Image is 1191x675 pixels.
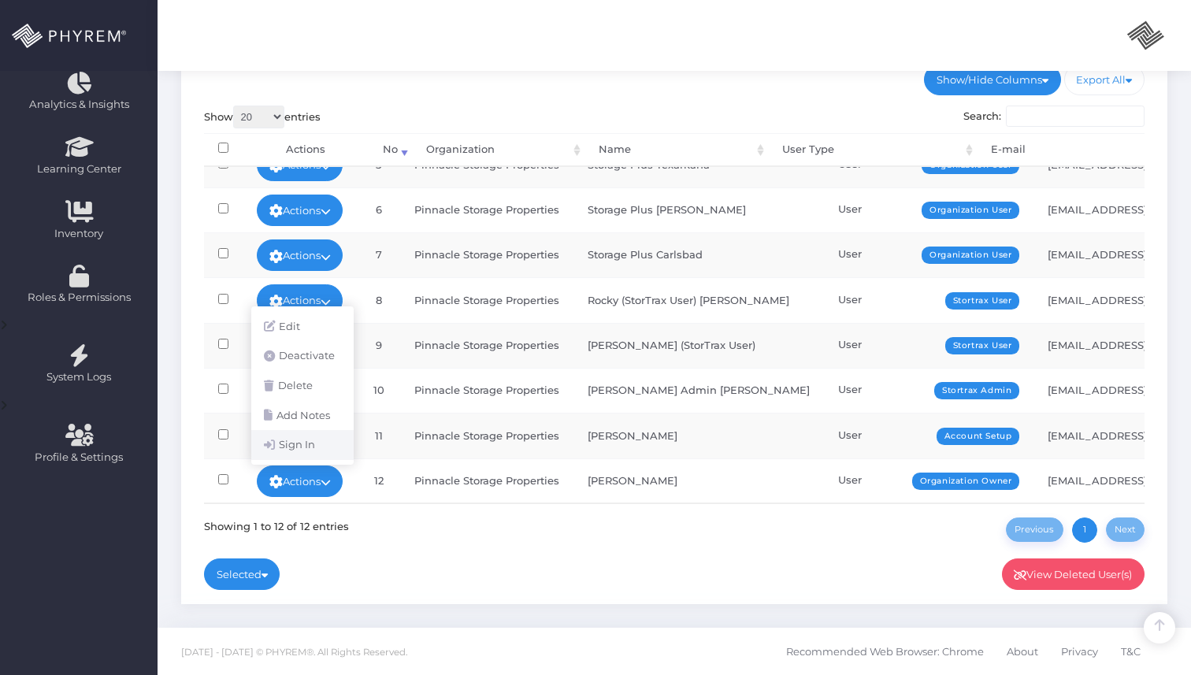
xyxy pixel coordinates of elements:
[945,337,1020,354] span: Stortrax User
[963,106,1145,128] label: Search:
[573,187,824,232] td: Storage Plus [PERSON_NAME]
[357,458,400,503] td: 12
[924,64,1061,95] a: Show/Hide Columns
[934,382,1019,399] span: Stortrax Admin
[10,290,147,306] span: Roles & Permissions
[35,450,123,465] span: Profile & Settings
[838,157,1019,172] div: User
[912,473,1020,490] span: Organization Owner
[838,337,1019,353] div: User
[257,239,343,271] a: Actions
[357,277,400,322] td: 8
[922,247,1019,264] span: Organization User
[400,187,573,232] td: Pinnacle Storage Properties
[400,458,573,503] td: Pinnacle Storage Properties
[573,413,824,458] td: [PERSON_NAME]
[1121,628,1141,675] a: T&C
[400,413,573,458] td: Pinnacle Storage Properties
[838,473,1019,488] div: User
[838,428,1019,443] div: User
[357,413,400,458] td: 11
[357,187,400,232] td: 6
[357,232,400,277] td: 7
[243,133,369,167] th: Actions
[945,292,1020,310] span: Stortrax User
[573,232,824,277] td: Storage Plus Carlsbad
[357,323,400,368] td: 9
[573,458,824,503] td: [PERSON_NAME]
[369,133,412,167] th: No: activate to sort column ascending
[251,341,354,371] a: Deactivate
[400,277,573,322] td: Pinnacle Storage Properties
[10,226,147,242] span: Inventory
[257,195,343,226] a: Actions
[181,647,407,658] span: [DATE] - [DATE] © PHYREM®. All Rights Reserved.
[251,401,354,431] a: Add Notes
[838,247,1019,262] div: User
[1061,635,1098,668] span: Privacy
[400,323,573,368] td: Pinnacle Storage Properties
[922,202,1019,219] span: Organization User
[838,382,1019,398] div: User
[1007,628,1038,675] a: About
[1072,517,1097,543] a: 1
[257,465,343,497] a: Actions
[573,277,824,322] td: Rocky (StorTrax User) [PERSON_NAME]
[838,202,1019,217] div: User
[1061,628,1098,675] a: Privacy
[573,368,824,413] td: [PERSON_NAME] Admin [PERSON_NAME]
[10,97,147,113] span: Analytics & Insights
[257,284,343,316] a: Actions
[786,628,984,675] a: Recommended Web Browser: Chrome
[412,133,584,167] th: Organization: activate to sort column ascending
[251,312,354,342] a: Edit
[1121,635,1141,668] span: T&C
[786,635,984,668] span: Recommended Web Browser: Chrome
[573,323,824,368] td: [PERSON_NAME] (StorTrax User)
[251,430,354,460] a: Sign In
[10,161,147,177] span: Learning Center
[838,292,1019,308] div: User
[937,428,1020,445] span: Account Setup
[584,133,768,167] th: Name: activate to sort column ascending
[251,371,354,401] a: Delete
[1064,64,1145,95] a: Export All
[400,232,573,277] td: Pinnacle Storage Properties
[233,106,284,128] select: Showentries
[204,106,321,128] label: Show entries
[204,558,280,590] a: Selected
[400,368,573,413] td: Pinnacle Storage Properties
[768,133,977,167] th: User Type: activate to sort column ascending
[1006,106,1145,128] input: Search:
[10,369,147,385] span: System Logs
[1002,558,1145,590] a: View Deleted User(s)
[357,368,400,413] td: 10
[1007,635,1038,668] span: About
[204,514,349,534] div: Showing 1 to 12 of 12 entries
